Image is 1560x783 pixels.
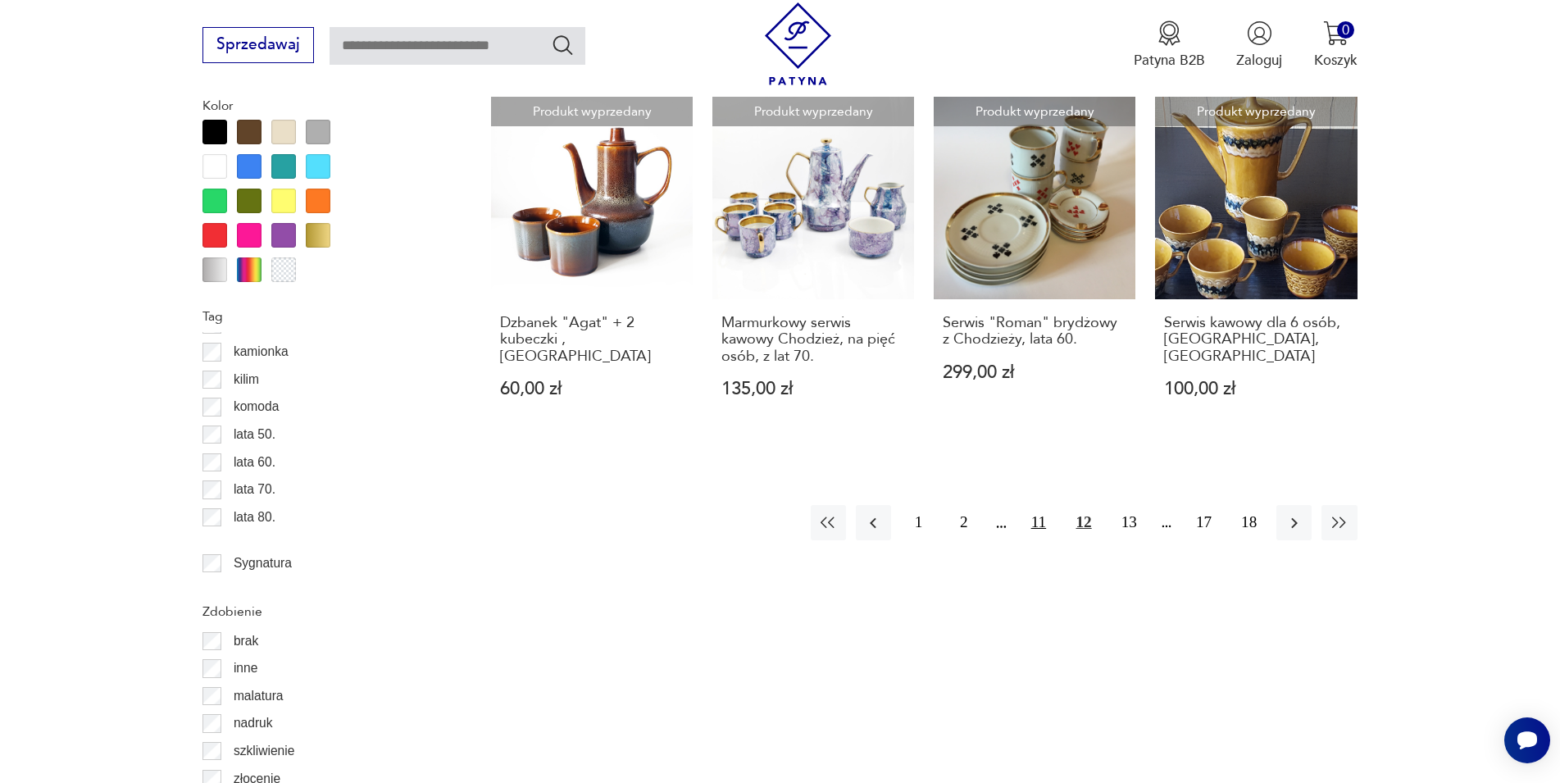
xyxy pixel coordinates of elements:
p: kilim [234,369,259,390]
p: lata 70. [234,479,275,500]
button: 18 [1231,505,1267,540]
p: Kolor [202,95,443,116]
p: lata 50. [234,424,275,445]
a: Ikona medaluPatyna B2B [1134,20,1205,70]
div: 0 [1337,21,1354,39]
button: 11 [1021,505,1056,540]
a: Produkt wyprzedanyMarmurkowy serwis kawowy Chodzież, na pięć osób, z lat 70.Marmurkowy serwis kaw... [712,97,914,436]
p: Patyna B2B [1134,51,1205,70]
img: Ikonka użytkownika [1247,20,1272,46]
p: inne [234,658,257,679]
a: Produkt wyprzedanySerwis "Roman" brydżowy z Chodzieży, lata 60.Serwis "Roman" brydżowy z Chodzież... [934,97,1135,436]
button: Szukaj [551,33,575,57]
p: 60,00 zł [500,380,684,398]
p: lata 60. [234,452,275,473]
button: 17 [1186,505,1221,540]
h3: Serwis "Roman" brydżowy z Chodzieży, lata 60. [943,315,1127,348]
p: 135,00 zł [721,380,906,398]
button: 12 [1067,505,1102,540]
img: Ikona medalu [1157,20,1182,46]
p: 100,00 zł [1164,380,1349,398]
p: szkliwienie [234,740,295,762]
p: Zdobienie [202,601,443,622]
p: Tag [202,306,443,327]
img: Ikona koszyka [1323,20,1349,46]
p: malatura [234,685,284,707]
button: Sprzedawaj [202,27,313,63]
button: Zaloguj [1236,20,1282,70]
p: nadruk [234,712,273,734]
p: Zaloguj [1236,51,1282,70]
h3: Serwis kawowy dla 6 osób, [GEOGRAPHIC_DATA], [GEOGRAPHIC_DATA] [1164,315,1349,365]
button: 13 [1112,505,1147,540]
p: brak [234,630,258,652]
img: Patyna - sklep z meblami i dekoracjami vintage [757,2,839,85]
button: 0Koszyk [1314,20,1358,70]
p: Koszyk [1314,51,1358,70]
h3: Dzbanek "Agat" + 2 kubeczki , [GEOGRAPHIC_DATA] [500,315,684,365]
button: 2 [946,505,981,540]
p: Sygnatura [234,553,292,574]
a: Produkt wyprzedanyDzbanek "Agat" + 2 kubeczki , MirostowiceDzbanek "Agat" + 2 kubeczki , [GEOGRAP... [491,97,693,436]
h3: Marmurkowy serwis kawowy Chodzież, na pięć osób, z lat 70. [721,315,906,365]
p: lata 80. [234,507,275,528]
button: Patyna B2B [1134,20,1205,70]
p: 299,00 zł [943,364,1127,381]
a: Sprzedawaj [202,39,313,52]
iframe: Smartsupp widget button [1504,717,1550,763]
a: Produkt wyprzedanySerwis kawowy dla 6 osób, Chodzież, PRLSerwis kawowy dla 6 osób, [GEOGRAPHIC_DA... [1155,97,1357,436]
p: komoda [234,396,279,417]
p: kamionka [234,341,289,362]
button: 1 [901,505,936,540]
